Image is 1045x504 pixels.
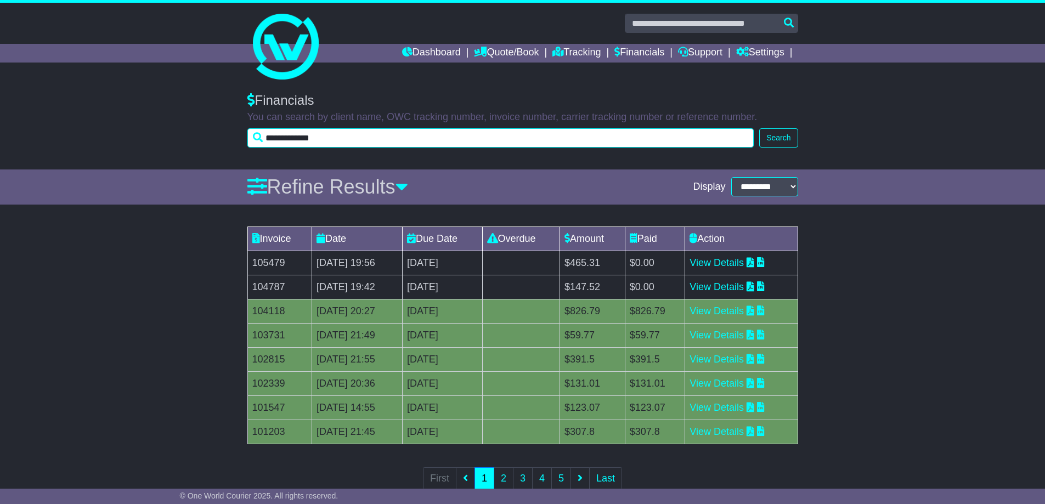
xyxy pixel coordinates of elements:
a: Refine Results [247,175,408,198]
td: [DATE] [403,275,482,299]
td: 102815 [247,347,312,371]
a: Dashboard [402,44,461,63]
a: 3 [513,467,533,490]
td: $131.01 [625,371,685,395]
span: © One World Courier 2025. All rights reserved. [180,491,338,500]
td: Invoice [247,226,312,251]
td: $826.79 [560,299,625,323]
td: Date [312,226,402,251]
td: $147.52 [560,275,625,299]
a: View Details [690,281,744,292]
td: Paid [625,226,685,251]
td: $826.79 [625,299,685,323]
td: [DATE] [403,420,482,444]
a: Quote/Book [474,44,539,63]
td: $123.07 [625,395,685,420]
span: Display [693,181,725,193]
td: $59.77 [625,323,685,347]
td: Due Date [403,226,482,251]
div: Financials [247,93,798,109]
td: $0.00 [625,275,685,299]
td: [DATE] 21:45 [312,420,402,444]
a: View Details [690,354,744,365]
td: [DATE] [403,371,482,395]
td: $307.8 [625,420,685,444]
td: [DATE] 21:49 [312,323,402,347]
td: 104118 [247,299,312,323]
td: 101203 [247,420,312,444]
a: Support [678,44,722,63]
a: 4 [532,467,552,490]
td: [DATE] 20:36 [312,371,402,395]
a: 2 [494,467,513,490]
td: Action [685,226,798,251]
td: 101547 [247,395,312,420]
td: [DATE] [403,299,482,323]
td: [DATE] [403,251,482,275]
td: $307.8 [560,420,625,444]
td: Overdue [482,226,560,251]
td: $131.01 [560,371,625,395]
td: 102339 [247,371,312,395]
a: Tracking [552,44,601,63]
td: 105479 [247,251,312,275]
td: $59.77 [560,323,625,347]
td: $465.31 [560,251,625,275]
a: 1 [475,467,494,490]
a: View Details [690,402,744,413]
td: Amount [560,226,625,251]
td: 104787 [247,275,312,299]
p: You can search by client name, OWC tracking number, invoice number, carrier tracking number or re... [247,111,798,123]
button: Search [759,128,798,148]
a: View Details [690,330,744,341]
td: $0.00 [625,251,685,275]
td: $123.07 [560,395,625,420]
td: [DATE] [403,395,482,420]
td: [DATE] 19:42 [312,275,402,299]
a: View Details [690,378,744,389]
td: [DATE] [403,323,482,347]
a: 5 [551,467,571,490]
a: Settings [736,44,784,63]
td: [DATE] 21:55 [312,347,402,371]
a: View Details [690,305,744,316]
td: [DATE] 14:55 [312,395,402,420]
td: $391.5 [625,347,685,371]
td: [DATE] [403,347,482,371]
td: $391.5 [560,347,625,371]
a: View Details [690,426,744,437]
td: 103731 [247,323,312,347]
a: Last [589,467,622,490]
td: [DATE] 19:56 [312,251,402,275]
td: [DATE] 20:27 [312,299,402,323]
a: View Details [690,257,744,268]
a: Financials [614,44,664,63]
